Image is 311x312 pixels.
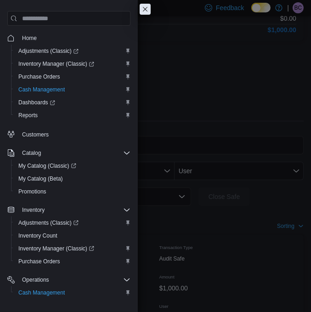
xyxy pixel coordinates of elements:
span: Cash Management [18,289,65,296]
span: Adjustments (Classic) [15,217,130,228]
span: Adjustments (Classic) [18,219,79,227]
span: Adjustments (Classic) [15,45,130,57]
a: Home [18,33,40,44]
a: Adjustments (Classic) [11,45,134,57]
a: My Catalog (Beta) [15,173,67,184]
span: Operations [18,274,130,285]
a: Inventory Manager (Classic) [11,242,134,255]
span: Customers [18,128,130,140]
span: Home [18,32,130,44]
button: Operations [18,274,53,285]
a: Adjustments (Classic) [15,45,82,57]
span: My Catalog (Beta) [15,173,130,184]
span: Catalog [18,147,130,159]
a: Promotions [15,186,50,197]
button: Home [4,31,134,45]
button: My Catalog (Beta) [11,172,134,185]
button: Close this dialog [140,4,151,15]
span: My Catalog (Classic) [18,162,76,170]
button: Catalog [18,147,45,159]
button: Customers [4,127,134,141]
a: My Catalog (Classic) [15,160,80,171]
span: Reports [18,112,38,119]
nav: Complex example [7,28,130,308]
span: Purchase Orders [15,71,130,82]
button: Inventory [4,204,134,216]
a: Dashboards [15,97,59,108]
span: Inventory [18,204,130,216]
a: Cash Management [15,84,68,95]
a: Reports [15,110,41,121]
span: Promotions [15,186,130,197]
span: Inventory Manager (Classic) [15,243,130,254]
span: Inventory Count [18,232,57,239]
a: Purchase Orders [15,71,64,82]
span: Inventory Manager (Classic) [18,245,94,252]
a: Inventory Count [15,230,61,241]
span: My Catalog (Beta) [18,175,63,182]
button: Cash Management [11,83,134,96]
span: Catalog [22,149,41,157]
span: Cash Management [18,86,65,93]
button: Inventory [18,204,48,216]
span: Promotions [18,188,46,195]
button: Inventory Count [11,229,134,242]
button: Reports [11,109,134,122]
span: Dashboards [15,97,130,108]
button: Purchase Orders [11,70,134,83]
button: Cash Management [11,286,134,299]
button: Catalog [4,147,134,159]
button: Purchase Orders [11,255,134,268]
span: Inventory [22,206,45,214]
span: Purchase Orders [18,73,60,80]
a: Adjustments (Classic) [15,217,82,228]
span: Operations [22,276,49,284]
a: Inventory Manager (Classic) [11,57,134,70]
a: Inventory Manager (Classic) [15,243,98,254]
a: Adjustments (Classic) [11,216,134,229]
span: Adjustments (Classic) [18,47,79,55]
span: Inventory Count [15,230,130,241]
span: Purchase Orders [18,258,60,265]
a: Inventory Manager (Classic) [15,58,98,69]
span: Reports [15,110,130,121]
button: Promotions [11,185,134,198]
span: Purchase Orders [15,256,130,267]
a: Customers [18,129,52,140]
span: Inventory Manager (Classic) [15,58,130,69]
span: Cash Management [15,84,130,95]
a: Purchase Orders [15,256,64,267]
span: Dashboards [18,99,55,106]
span: My Catalog (Classic) [15,160,130,171]
button: Operations [4,273,134,286]
a: My Catalog (Classic) [11,159,134,172]
a: Dashboards [11,96,134,109]
span: Customers [22,131,49,138]
span: Home [22,34,37,42]
span: Inventory Manager (Classic) [18,60,94,68]
a: Cash Management [15,287,68,298]
span: Cash Management [15,287,130,298]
